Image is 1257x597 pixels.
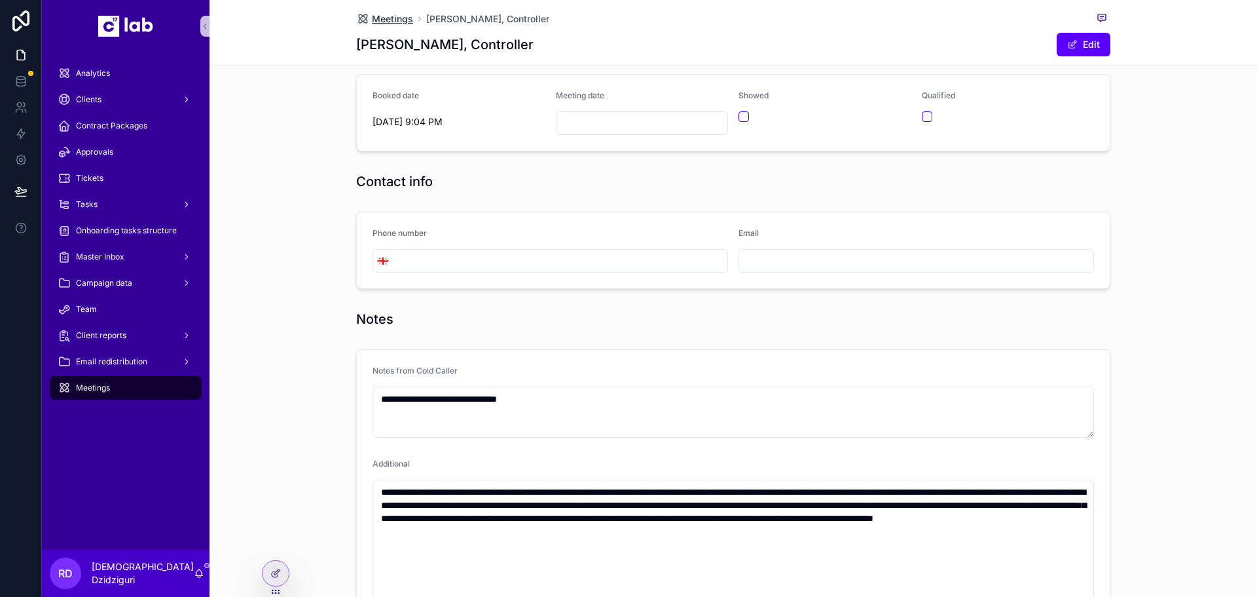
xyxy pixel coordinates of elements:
[76,173,103,183] span: Tickets
[50,245,202,269] a: Master Inbox
[76,304,97,315] span: Team
[76,330,126,341] span: Client reports
[76,278,132,288] span: Campaign data
[76,225,177,236] span: Onboarding tasks structure
[356,35,534,54] h1: [PERSON_NAME], Controller
[373,249,392,273] button: Select Button
[76,356,147,367] span: Email redistribution
[50,376,202,400] a: Meetings
[50,62,202,85] a: Analytics
[76,252,124,262] span: Master Inbox
[76,121,147,131] span: Contract Packages
[98,16,153,37] img: App logo
[738,90,769,100] span: Showed
[373,459,410,469] span: Additional
[76,68,110,79] span: Analytics
[356,310,393,328] h1: Notes
[373,366,458,376] span: Notes from Cold Caller
[373,90,419,100] span: Booked date
[426,12,549,26] a: [PERSON_NAME], Controller
[50,324,202,347] a: Client reports
[50,193,202,216] a: Tasks
[76,199,98,210] span: Tasks
[373,228,427,238] span: Phone number
[356,172,433,191] h1: Contact info
[50,350,202,374] a: Email redistribution
[50,114,202,138] a: Contract Packages
[50,140,202,164] a: Approvals
[50,219,202,242] a: Onboarding tasks structure
[356,12,413,26] a: Meetings
[372,12,413,26] span: Meetings
[76,147,113,157] span: Approvals
[42,52,209,417] div: scrollable content
[377,254,388,267] span: 🇬🇪
[58,566,73,581] span: RD
[76,94,101,105] span: Clients
[1057,33,1110,56] button: Edit
[922,90,955,100] span: Qualified
[373,115,545,128] span: [DATE] 9:04 PM
[92,560,194,587] p: [DEMOGRAPHIC_DATA] Dzidziguri
[738,228,759,238] span: Email
[50,88,202,111] a: Clients
[50,166,202,190] a: Tickets
[50,271,202,295] a: Campaign data
[50,298,202,321] a: Team
[556,90,604,100] span: Meeting date
[76,383,110,393] span: Meetings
